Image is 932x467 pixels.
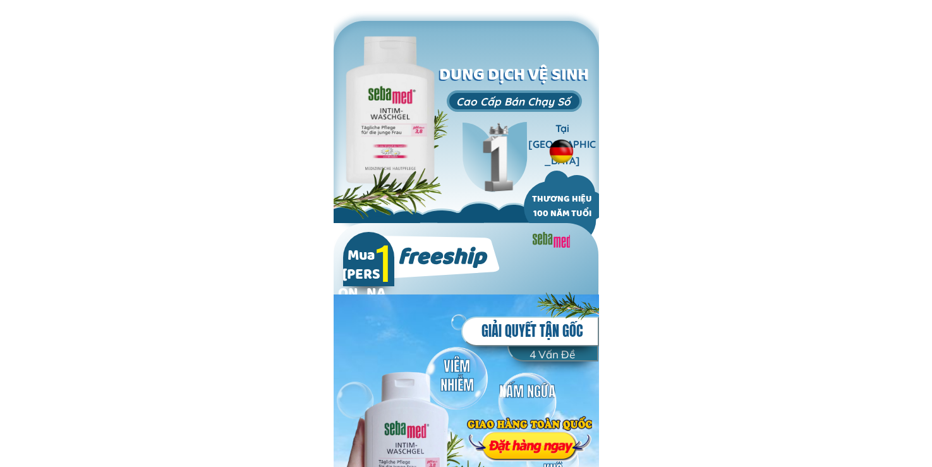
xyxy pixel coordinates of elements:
h2: THƯƠNG HIỆU 100 NĂM TUỔI [526,193,598,222]
h2: freeship [373,241,511,278]
h3: Cao Cấp Bán Chạy Số [447,93,581,110]
h5: GIẢI QUYẾT TẬN GỐC [470,320,594,343]
h2: 1 [368,233,399,291]
h2: Mua [PERSON_NAME] [338,248,385,324]
h1: DUNG DỊCH VỆ SINH [437,63,591,90]
h5: 4 Vấn Đề [516,346,589,363]
h3: Tại [GEOGRAPHIC_DATA] [528,121,596,169]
